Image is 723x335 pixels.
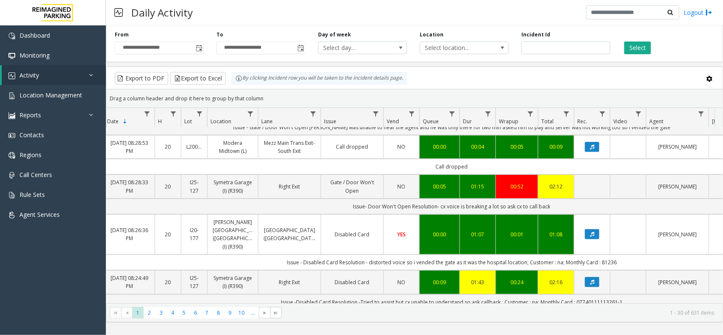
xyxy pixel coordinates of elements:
[465,278,490,286] a: 01:43
[109,226,150,242] a: [DATE] 08:26:36 PM
[236,307,247,318] span: Page 10
[247,307,259,318] span: Page 11
[543,143,569,151] a: 00:09
[420,42,490,54] span: Select location...
[263,183,316,191] a: Right Exit
[8,212,15,219] img: 'icon'
[115,72,168,85] button: Export to PDF
[19,191,45,199] span: Rule Sets
[19,91,82,99] span: Location Management
[287,309,714,316] kendo-pager-info: 1 - 30 of 631 items
[8,72,15,79] img: 'icon'
[132,307,144,318] span: Page 1
[406,108,418,119] a: Vend Filter Menu
[501,278,533,286] a: 00:24
[501,230,533,238] a: 00:01
[389,143,414,151] a: NO
[235,75,242,82] img: infoIcon.svg
[398,183,406,190] span: NO
[186,178,202,194] a: I25-127
[501,143,533,151] div: 00:05
[8,192,15,199] img: 'icon'
[224,307,235,318] span: Page 9
[141,108,153,119] a: Date Filter Menu
[525,108,536,119] a: Wrapup Filter Menu
[561,108,572,119] a: Total Filter Menu
[398,279,406,286] span: NO
[155,307,167,318] span: Page 3
[577,118,587,125] span: Rec.
[19,31,50,39] span: Dashboard
[19,131,44,139] span: Contacts
[273,310,280,316] span: Go to the last page
[184,118,192,125] span: Lot
[397,231,406,238] span: YES
[19,71,39,79] span: Activity
[465,143,490,151] a: 00:04
[420,31,443,39] label: Location
[158,118,162,125] span: H
[19,210,60,219] span: Agent Services
[425,278,454,286] a: 00:09
[109,178,150,194] a: [DATE] 08:28:33 PM
[160,230,176,238] a: 20
[389,183,414,191] a: NO
[651,278,704,286] a: [PERSON_NAME]
[324,118,336,125] span: Issue
[543,278,569,286] div: 02:16
[261,118,273,125] span: Lane
[201,307,213,318] span: Page 7
[19,151,42,159] span: Regions
[501,183,533,191] a: 00:52
[318,31,351,39] label: Day of week
[463,118,472,125] span: Dur
[186,143,202,151] a: L20000500
[425,183,454,191] a: 00:05
[370,108,382,119] a: Issue Filter Menu
[425,230,454,238] a: 00:00
[213,178,253,194] a: Symetra Garage (I) (R390)
[624,42,651,54] button: Select
[263,278,316,286] a: Right Exit
[115,31,129,39] label: From
[270,307,282,319] span: Go to the last page
[122,118,128,125] span: Sortable
[178,307,190,318] span: Page 5
[19,111,41,119] span: Reports
[389,278,414,286] a: NO
[389,230,414,238] a: YES
[160,278,176,286] a: 20
[465,183,490,191] a: 01:15
[263,226,316,242] a: [GEOGRAPHIC_DATA] ([GEOGRAPHIC_DATA])
[186,226,202,242] a: I20-177
[706,8,712,17] img: logout
[144,307,155,318] span: Page 2
[319,42,389,54] span: Select day...
[326,278,378,286] a: Disabled Card
[8,53,15,59] img: 'icon'
[651,230,704,238] a: [PERSON_NAME]
[543,230,569,238] a: 01:08
[398,143,406,150] span: NO
[597,108,608,119] a: Rec. Filter Menu
[109,139,150,155] a: [DATE] 08:28:53 PM
[613,118,627,125] span: Video
[296,42,305,54] span: Toggle popup
[326,230,378,238] a: Disabled Card
[263,139,316,155] a: Mezz Main Trans Exit- South Exit
[499,118,518,125] span: Wrapup
[160,143,176,151] a: 20
[261,310,268,316] span: Go to the next page
[8,33,15,39] img: 'icon'
[649,118,663,125] span: Agent
[2,65,106,85] a: Activity
[106,108,723,303] div: Data table
[425,143,454,151] a: 00:00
